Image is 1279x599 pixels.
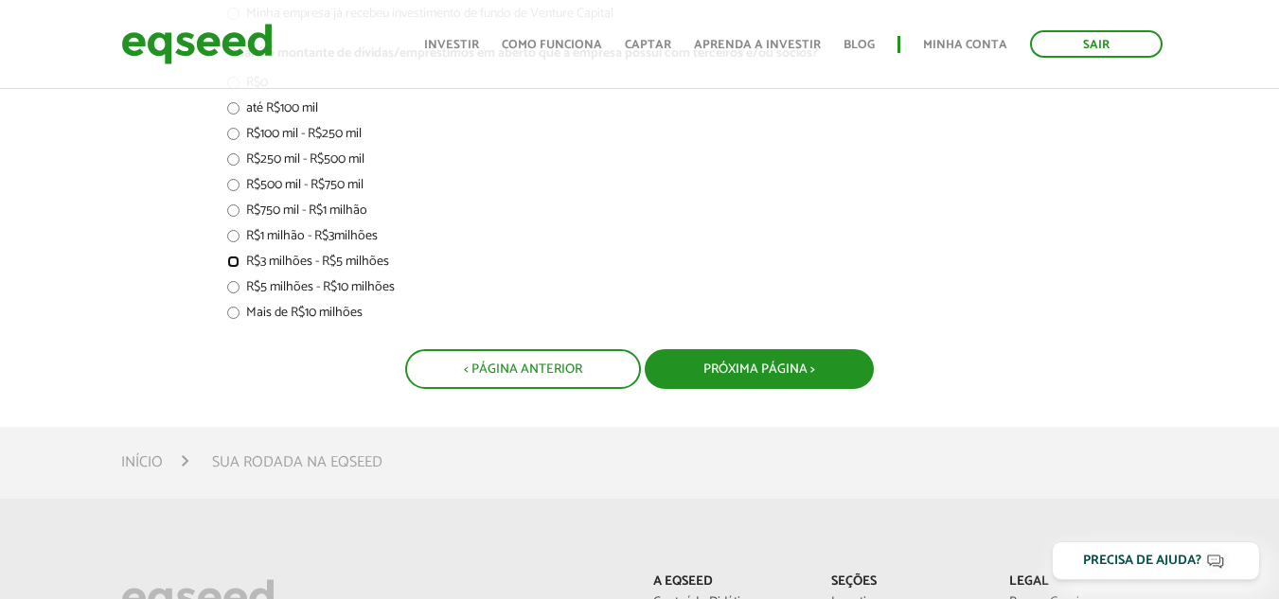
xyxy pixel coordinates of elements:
a: Como funciona [502,39,602,51]
label: R$500 mil - R$750 mil [227,179,364,198]
li: Sua rodada na EqSeed [212,449,382,475]
button: < Página Anterior [405,349,641,389]
a: Investir [424,39,479,51]
img: EqSeed [121,19,273,69]
input: R$1 milhão - R$3milhões [227,230,240,242]
input: R$750 mil - R$1 milhão [227,204,240,217]
input: R$3 milhões - R$5 milhões [227,255,240,268]
a: Sair [1030,30,1163,58]
p: A EqSeed [653,574,803,590]
a: Início [121,455,163,470]
input: R$500 mil - R$750 mil [227,179,240,191]
input: Mais de R$10 milhões [227,307,240,319]
input: R$250 mil - R$500 mil [227,153,240,166]
p: Legal [1009,574,1159,590]
button: Próxima Página > [645,349,874,389]
label: Mais de R$10 milhões [227,307,363,326]
a: Minha conta [923,39,1007,51]
label: R$100 mil - R$250 mil [227,128,362,147]
a: Blog [844,39,875,51]
p: Seções [831,574,981,590]
input: R$100 mil - R$250 mil [227,128,240,140]
label: R$750 mil - R$1 milhão [227,204,367,223]
input: R$5 milhões - R$10 milhões [227,281,240,293]
input: até R$100 mil [227,102,240,115]
label: R$5 milhões - R$10 milhões [227,281,395,300]
label: R$250 mil - R$500 mil [227,153,364,172]
a: Captar [625,39,671,51]
label: R$1 milhão - R$3milhões [227,230,378,249]
label: R$3 milhões - R$5 milhões [227,255,389,274]
a: Aprenda a investir [694,39,821,51]
label: até R$100 mil [227,102,318,121]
